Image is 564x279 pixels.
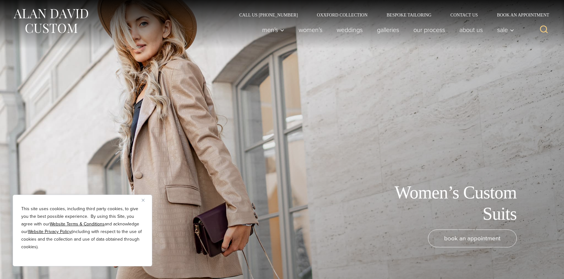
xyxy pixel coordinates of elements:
button: View Search Form [536,22,552,37]
p: This site uses cookies, including third party cookies, to give you the best possible experience. ... [21,205,144,251]
a: About Us [452,23,490,36]
a: book an appointment [428,230,517,247]
img: Alan David Custom [13,7,89,35]
nav: Secondary Navigation [230,13,552,17]
h1: Women’s Custom Suits [374,182,517,224]
a: Galleries [370,23,406,36]
button: Close [142,196,149,204]
a: Contact Us [441,13,488,17]
a: Women’s [291,23,329,36]
nav: Primary Navigation [255,23,517,36]
a: Bespoke Tailoring [377,13,441,17]
a: Website Terms & Conditions [50,221,105,227]
a: Call Us [PHONE_NUMBER] [230,13,308,17]
a: Our Process [406,23,452,36]
a: Oxxford Collection [307,13,377,17]
a: Book an Appointment [487,13,551,17]
img: Close [142,199,145,202]
span: Men’s [262,27,284,33]
a: weddings [329,23,370,36]
span: Sale [497,27,514,33]
a: Website Privacy Policy [28,228,71,235]
span: book an appointment [444,234,501,243]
